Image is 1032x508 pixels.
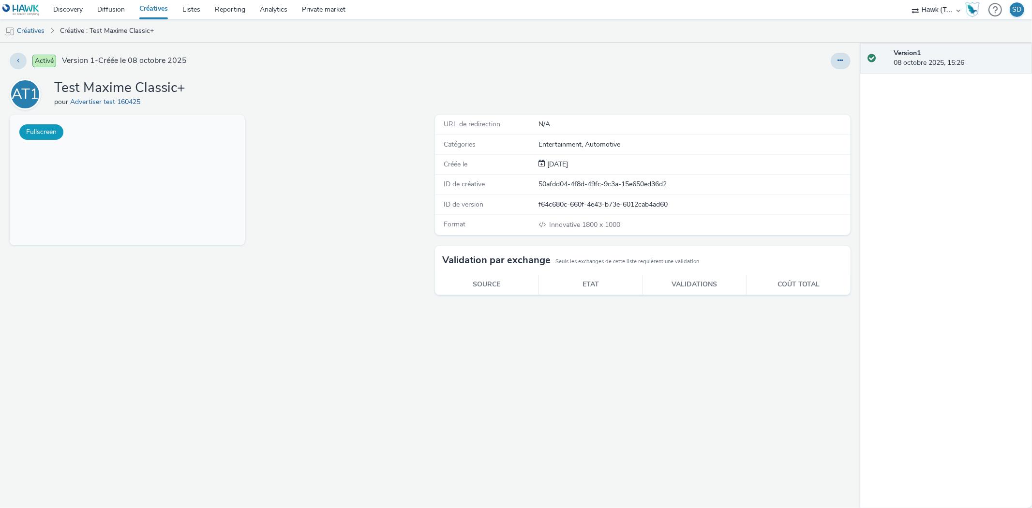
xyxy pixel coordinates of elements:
[894,48,1024,68] div: 08 octobre 2025, 15:26
[55,19,159,43] a: Créative : Test Maxime Classic+
[1013,2,1022,17] div: SD
[444,200,483,209] span: ID de version
[965,2,980,17] img: Hawk Academy
[442,253,551,268] h3: Validation par exchange
[894,48,921,58] strong: Version 1
[19,124,63,140] button: Fullscreen
[5,27,15,36] img: mobile
[548,220,620,229] span: 1800 x 1000
[747,275,851,295] th: Coût total
[538,179,849,189] div: 50afdd04-4f8d-49fc-9c3a-15e650ed36d2
[12,81,39,108] div: AT1
[538,275,643,295] th: Etat
[10,90,45,99] a: AT1
[643,275,747,295] th: Validations
[538,120,550,129] span: N/A
[54,79,185,97] h1: Test Maxime Classic+
[555,258,699,266] small: Seuls les exchanges de cette liste requièrent une validation
[444,140,476,149] span: Catégories
[32,55,56,67] span: Activé
[444,179,485,189] span: ID de créative
[549,220,582,229] span: Innovative
[538,140,849,149] div: Entertainment, Automotive
[435,275,539,295] th: Source
[965,2,984,17] a: Hawk Academy
[444,220,465,229] span: Format
[545,160,568,169] span: [DATE]
[2,4,40,16] img: undefined Logo
[70,97,144,106] a: Advertiser test 160425
[444,120,500,129] span: URL de redirection
[545,160,568,169] div: Création 08 octobre 2025, 15:26
[444,160,467,169] span: Créée le
[54,97,70,106] span: pour
[62,55,187,66] span: Version 1 - Créée le 08 octobre 2025
[538,200,849,209] div: f64c680c-660f-4e43-b73e-6012cab4ad60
